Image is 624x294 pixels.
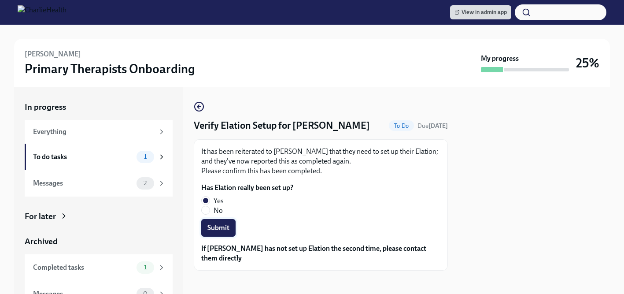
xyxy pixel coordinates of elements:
span: Yes [214,196,224,206]
img: CharlieHealth [18,5,66,19]
span: Due [417,122,448,130]
a: For later [25,211,173,222]
div: Completed tasks [33,263,133,272]
span: 1 [139,264,152,271]
div: Messages [33,179,133,188]
h4: Verify Elation Setup for [PERSON_NAME] [194,119,370,132]
button: Submit [201,219,236,237]
span: 2 [138,180,152,186]
a: Everything [25,120,173,144]
h3: Primary Therapists Onboarding [25,61,195,77]
h3: 25% [576,55,599,71]
span: August 14th, 2025 10:00 [417,122,448,130]
strong: [DATE] [428,122,448,130]
h6: [PERSON_NAME] [25,49,81,59]
span: 1 [139,153,152,160]
span: View in admin app [454,8,507,17]
a: In progress [25,101,173,113]
span: No [214,206,223,216]
a: View in admin app [450,5,511,19]
a: Archived [25,236,173,247]
span: To Do [389,123,414,129]
a: Completed tasks1 [25,254,173,281]
div: To do tasks [33,152,133,162]
strong: If [PERSON_NAME] has not set up Elation the second time, please contact them directly [201,244,426,262]
p: It has been reiterated to [PERSON_NAME] that they need to set up their Elation; and they've now r... [201,147,440,176]
span: Submit [207,223,229,232]
label: Has Elation really been set up? [201,183,293,193]
strong: My progress [481,54,519,63]
div: For later [25,211,56,222]
a: Messages2 [25,170,173,197]
a: To do tasks1 [25,144,173,170]
div: Everything [33,127,154,137]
